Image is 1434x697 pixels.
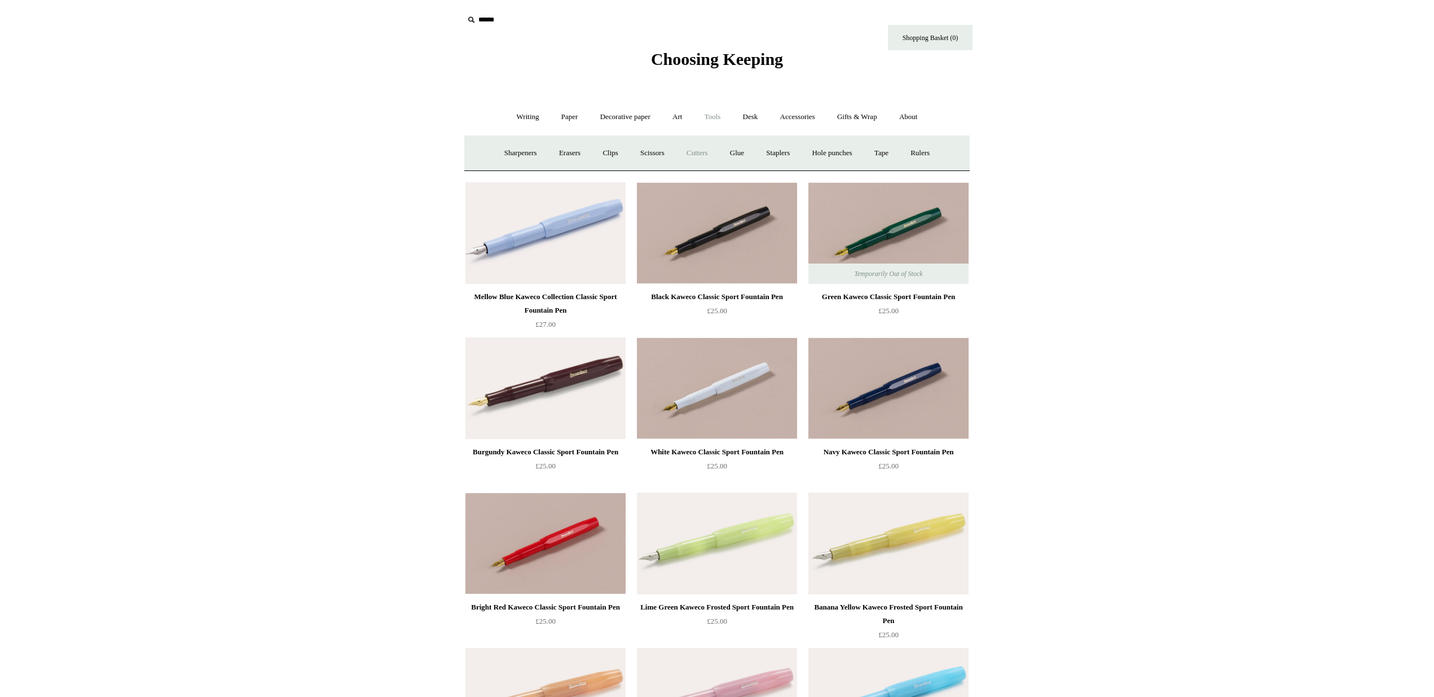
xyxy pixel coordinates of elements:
[694,102,731,132] a: Tools
[878,630,899,639] span: £25.00
[590,102,661,132] a: Decorative paper
[808,600,969,647] a: Banana Yellow Kaweco Frosted Sport Fountain Pen £25.00
[808,337,969,439] img: Navy Kaweco Classic Sport Fountain Pen
[662,102,692,132] a: Art
[888,25,973,50] a: Shopping Basket (0)
[651,50,783,68] span: Choosing Keeping
[637,600,797,647] a: Lime Green Kaweco Frosted Sport Fountain Pen £25.00
[465,493,626,594] img: Bright Red Kaweco Classic Sport Fountain Pen
[535,617,556,625] span: £25.00
[637,290,797,336] a: Black Kaweco Classic Sport Fountain Pen £25.00
[733,102,768,132] a: Desk
[637,445,797,492] a: White Kaweco Classic Sport Fountain Pen £25.00
[808,337,969,439] a: Navy Kaweco Classic Sport Fountain Pen Navy Kaweco Classic Sport Fountain Pen
[808,182,969,284] a: Green Kaweco Classic Sport Fountain Pen Green Kaweco Classic Sport Fountain Pen Temporarily Out o...
[808,182,969,284] img: Green Kaweco Classic Sport Fountain Pen
[640,290,794,304] div: Black Kaweco Classic Sport Fountain Pen
[707,617,727,625] span: £25.00
[811,600,966,628] div: Banana Yellow Kaweco Frosted Sport Fountain Pen
[808,493,969,594] a: Banana Yellow Kaweco Frosted Sport Fountain Pen Banana Yellow Kaweco Frosted Sport Fountain Pen
[640,445,794,459] div: White Kaweco Classic Sport Fountain Pen
[808,290,969,336] a: Green Kaweco Classic Sport Fountain Pen £25.00
[637,337,797,439] img: White Kaweco Classic Sport Fountain Pen
[640,600,794,614] div: Lime Green Kaweco Frosted Sport Fountain Pen
[811,290,966,304] div: Green Kaweco Classic Sport Fountain Pen
[811,445,966,459] div: Navy Kaweco Classic Sport Fountain Pen
[468,600,623,614] div: Bright Red Kaweco Classic Sport Fountain Pen
[802,138,862,168] a: Hole punches
[707,306,727,315] span: £25.00
[676,138,718,168] a: Cutters
[465,182,626,284] img: Mellow Blue Kaweco Collection Classic Sport Fountain Pen
[808,445,969,492] a: Navy Kaweco Classic Sport Fountain Pen £25.00
[465,600,626,647] a: Bright Red Kaweco Classic Sport Fountain Pen £25.00
[465,337,626,439] img: Burgundy Kaweco Classic Sport Fountain Pen
[468,290,623,317] div: Mellow Blue Kaweco Collection Classic Sport Fountain Pen
[637,182,797,284] a: Black Kaweco Classic Sport Fountain Pen Black Kaweco Classic Sport Fountain Pen
[535,462,556,470] span: £25.00
[637,493,797,594] a: Lime Green Kaweco Frosted Sport Fountain Pen Lime Green Kaweco Frosted Sport Fountain Pen
[637,493,797,594] img: Lime Green Kaweco Frosted Sport Fountain Pen
[889,102,928,132] a: About
[878,306,899,315] span: £25.00
[808,493,969,594] img: Banana Yellow Kaweco Frosted Sport Fountain Pen
[465,445,626,492] a: Burgundy Kaweco Classic Sport Fountain Pen £25.00
[770,102,825,132] a: Accessories
[720,138,754,168] a: Glue
[651,59,783,67] a: Choosing Keeping
[551,102,588,132] a: Paper
[637,337,797,439] a: White Kaweco Classic Sport Fountain Pen White Kaweco Classic Sport Fountain Pen
[549,138,591,168] a: Erasers
[592,138,628,168] a: Clips
[864,138,899,168] a: Tape
[637,182,797,284] img: Black Kaweco Classic Sport Fountain Pen
[465,182,626,284] a: Mellow Blue Kaweco Collection Classic Sport Fountain Pen Mellow Blue Kaweco Collection Classic Sp...
[900,138,940,168] a: Rulers
[465,290,626,336] a: Mellow Blue Kaweco Collection Classic Sport Fountain Pen £27.00
[827,102,887,132] a: Gifts & Wrap
[465,493,626,594] a: Bright Red Kaweco Classic Sport Fountain Pen Bright Red Kaweco Classic Sport Fountain Pen
[843,264,934,284] span: Temporarily Out of Stock
[468,445,623,459] div: Burgundy Kaweco Classic Sport Fountain Pen
[878,462,899,470] span: £25.00
[707,462,727,470] span: £25.00
[630,138,675,168] a: Scissors
[535,320,556,328] span: £27.00
[494,138,547,168] a: Sharpeners
[756,138,800,168] a: Staplers
[465,337,626,439] a: Burgundy Kaweco Classic Sport Fountain Pen Burgundy Kaweco Classic Sport Fountain Pen
[507,102,549,132] a: Writing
